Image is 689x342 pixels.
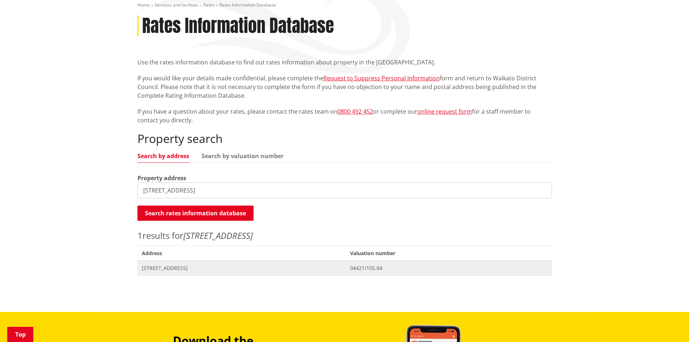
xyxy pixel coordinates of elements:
iframe: Messenger Launcher [656,312,682,338]
span: 1 [137,229,143,241]
span: [STREET_ADDRESS] [142,265,342,272]
h1: Rates Information Database [142,16,334,37]
a: Request to Suppress Personal Information [323,74,440,82]
h2: Property search [137,132,552,145]
p: Use the rates information database to find out rates information about property in the [GEOGRAPHI... [137,58,552,67]
a: Rates [203,2,214,8]
span: Valuation number [346,246,552,261]
span: 04421/105.04 [350,265,547,272]
a: online request form [417,107,472,115]
a: Home [137,2,150,8]
input: e.g. Duke Street NGARUAWAHIA [137,182,552,198]
span: Address [137,246,346,261]
p: If you would like your details made confidential, please complete the form and return to Waikato ... [137,74,552,100]
a: 0800 492 452 [337,107,373,115]
button: Search rates information database [137,206,254,221]
nav: breadcrumb [137,2,552,8]
em: [STREET_ADDRESS] [183,229,253,241]
a: Services and facilities [155,2,198,8]
p: If you have a question about your rates, please contact the rates team on or complete our for a s... [137,107,552,124]
a: Search by valuation number [201,153,284,159]
a: Search by address [137,153,189,159]
a: [STREET_ADDRESS] 04421/105.04 [137,261,552,275]
p: results for [137,229,552,242]
label: Property address [137,174,186,182]
span: Rates Information Database [220,2,276,8]
a: Top [7,327,33,342]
